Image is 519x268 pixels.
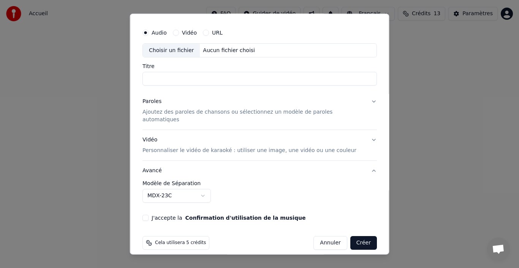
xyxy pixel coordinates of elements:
div: Aucun fichier choisi [200,46,258,54]
p: Ajoutez des paroles de chansons ou sélectionnez un modèle de paroles automatiques [142,108,365,124]
label: Audio [152,30,167,35]
label: URL [212,30,223,35]
button: ParolesAjoutez des paroles de chansons ou sélectionnez un modèle de paroles automatiques [142,92,377,130]
label: Titre [142,63,377,69]
button: Avancé [142,161,377,181]
div: Avancé [142,181,377,209]
button: Créer [350,236,377,250]
label: Vidéo [182,30,196,35]
label: Modèle de Séparation [142,181,377,186]
div: Vidéo [142,136,356,154]
button: J'accepte la [185,215,305,220]
div: Choisir un fichier [143,43,200,57]
div: Paroles [142,98,161,105]
button: Annuler [313,236,347,250]
label: J'accepte la [152,215,305,220]
span: Cela utilisera 5 crédits [155,240,206,246]
p: Personnaliser le vidéo de karaoké : utiliser une image, une vidéo ou une couleur [142,147,356,154]
button: VidéoPersonnaliser le vidéo de karaoké : utiliser une image, une vidéo ou une couleur [142,130,377,160]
